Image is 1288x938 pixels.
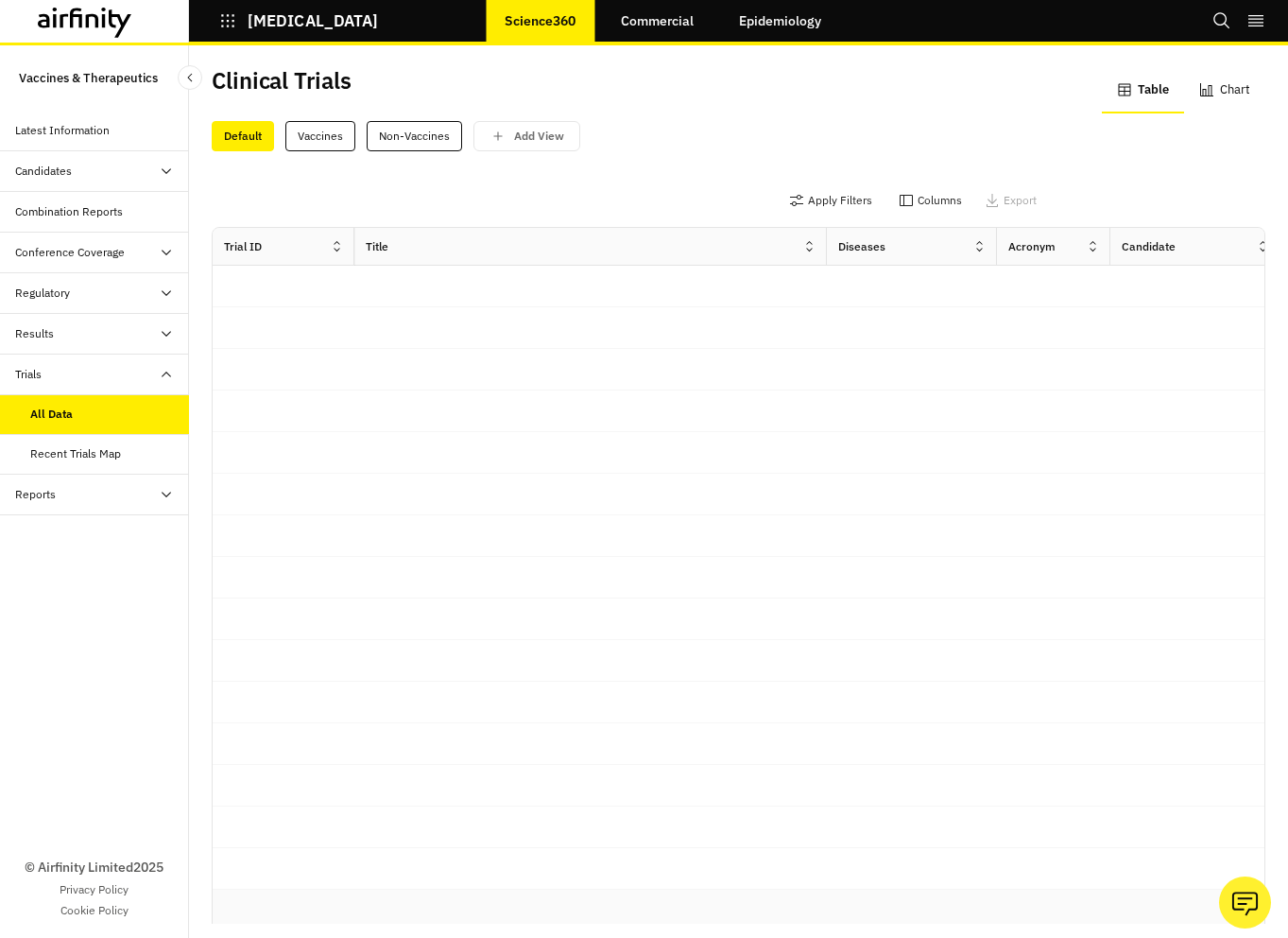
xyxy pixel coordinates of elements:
div: Title [366,238,388,255]
div: Acronym [1008,238,1056,255]
p: Export [1004,194,1037,207]
div: All Data [30,406,73,423]
button: save changes [473,121,580,151]
div: Candidates [15,163,72,180]
div: Regulatory [15,285,70,302]
div: Candidate [1122,238,1176,255]
button: Table [1102,68,1184,113]
button: Close Sidebar [178,65,202,90]
p: © Airfinity Limited 2025 [25,858,163,877]
h2: Clinical Trials [212,67,352,95]
div: Reports [15,486,56,503]
div: Vaccines [285,121,355,151]
a: Cookie Policy [60,902,129,919]
div: Trials [15,366,42,383]
p: Vaccines & Therapeutics [19,61,158,96]
button: Search [1212,5,1231,37]
button: Ask our analysts [1219,877,1271,929]
p: Add View [514,130,564,143]
p: Science360 [505,13,575,28]
div: Recent Trials Map [30,445,121,462]
div: Non-Vaccines [367,121,462,151]
div: Results [15,325,54,342]
p: [MEDICAL_DATA] [248,12,378,29]
button: Columns [899,185,962,216]
div: Latest Information [15,122,110,139]
div: Trial ID [224,238,262,255]
button: Apply Filters [789,185,872,216]
button: [MEDICAL_DATA] [219,5,378,37]
div: Conference Coverage [15,244,125,261]
div: Combination Reports [15,203,123,220]
button: Export [985,185,1037,216]
button: Chart [1184,68,1265,113]
div: Default [212,121,274,151]
div: Diseases [838,238,885,255]
a: Privacy Policy [60,881,129,898]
